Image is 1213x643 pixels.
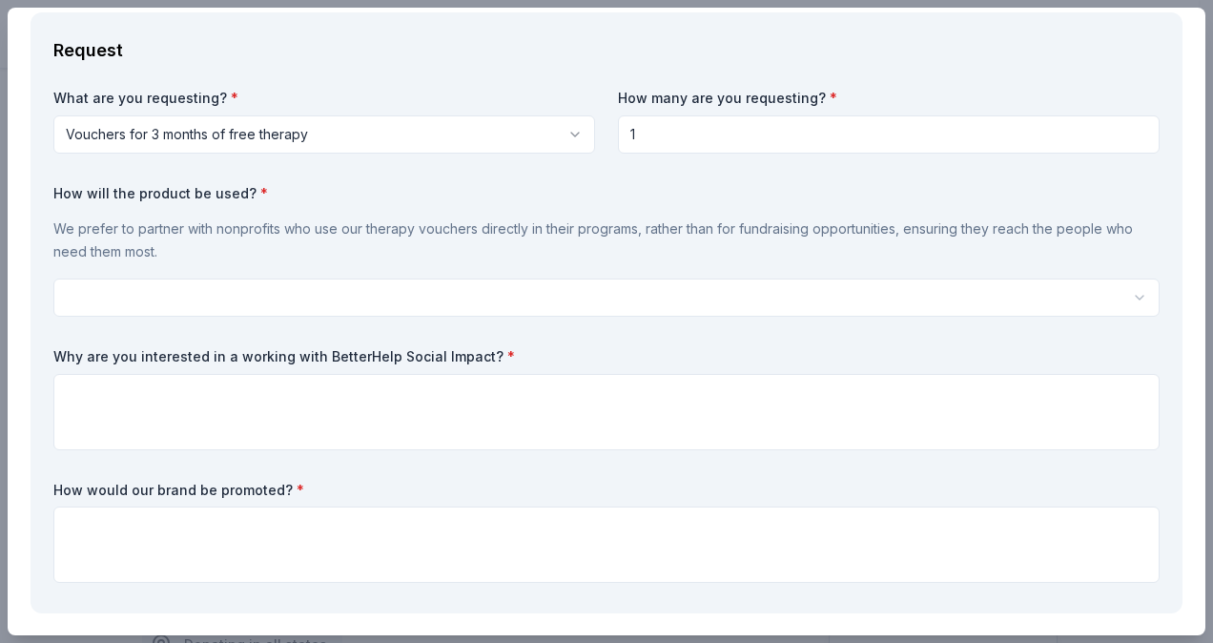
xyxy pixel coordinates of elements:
p: We prefer to partner with nonprofits who use our therapy vouchers directly in their programs, rat... [53,218,1160,263]
label: How would our brand be promoted? [53,481,1160,500]
label: What are you requesting? [53,89,595,108]
label: How will the product be used? [53,184,1160,203]
div: Request [53,35,1160,66]
label: How many are you requesting? [618,89,1160,108]
label: Why are you interested in a working with BetterHelp Social Impact? [53,347,1160,366]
